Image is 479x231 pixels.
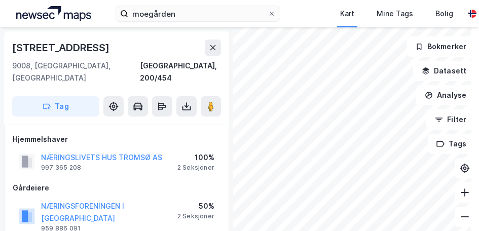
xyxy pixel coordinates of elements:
[12,60,140,84] div: 9008, [GEOGRAPHIC_DATA], [GEOGRAPHIC_DATA]
[41,164,81,172] div: 997 365 208
[377,8,413,20] div: Mine Tags
[428,182,479,231] div: Kontrollprogram for chat
[177,212,214,220] div: 2 Seksjoner
[413,61,475,81] button: Datasett
[407,36,475,57] button: Bokmerker
[128,6,268,21] input: Søk på adresse, matrikkel, gårdeiere, leietakere eller personer
[16,6,91,21] img: logo.a4113a55bc3d86da70a041830d287a7e.svg
[12,96,99,117] button: Tag
[177,164,214,172] div: 2 Seksjoner
[13,182,220,194] div: Gårdeiere
[428,134,475,154] button: Tags
[177,151,214,164] div: 100%
[140,60,221,84] div: [GEOGRAPHIC_DATA], 200/454
[428,182,479,231] iframe: Chat Widget
[435,8,453,20] div: Bolig
[340,8,354,20] div: Kart
[177,200,214,212] div: 50%
[12,40,112,56] div: [STREET_ADDRESS]
[426,109,475,130] button: Filter
[416,85,475,105] button: Analyse
[13,133,220,145] div: Hjemmelshaver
